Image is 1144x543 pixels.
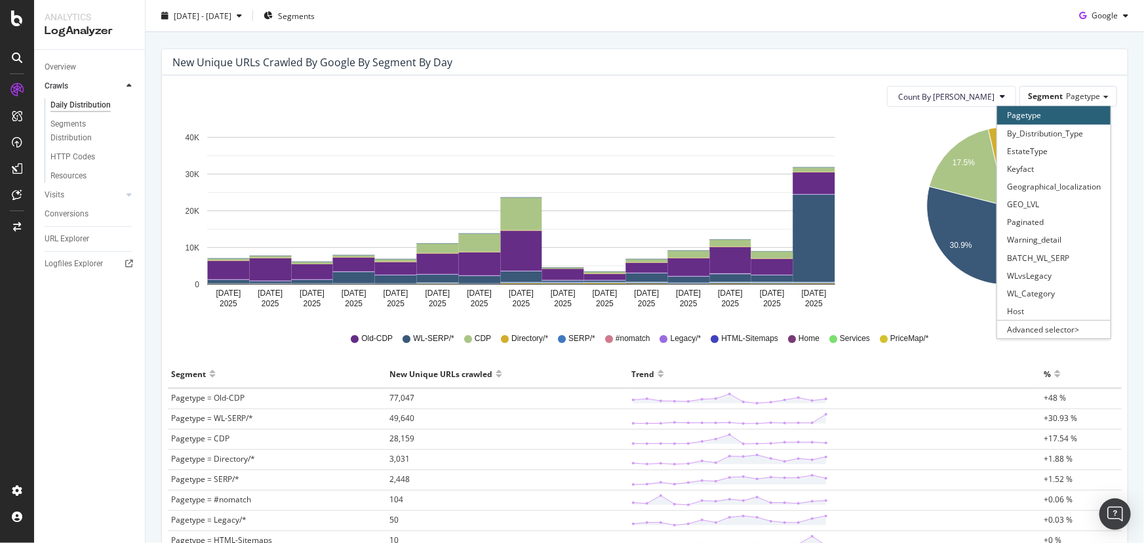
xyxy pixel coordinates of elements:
[1044,514,1073,525] span: +0.03 %
[156,5,247,26] button: [DATE] - [DATE]
[45,24,134,39] div: LogAnalyzer
[467,289,492,298] text: [DATE]
[413,333,454,344] span: WL-SERP/*
[1044,392,1066,403] span: +48 %
[384,289,408,298] text: [DATE]
[171,412,253,424] span: Pagetype = WL-SERP/*
[840,333,870,344] span: Services
[186,243,199,252] text: 10K
[805,299,823,308] text: 2025
[342,289,366,298] text: [DATE]
[186,170,199,179] text: 30K
[631,363,654,384] div: Trend
[171,494,251,505] span: Pagetype = #nomatch
[896,117,1115,314] svg: A chart.
[304,299,321,308] text: 2025
[718,289,743,298] text: [DATE]
[45,79,123,93] a: Crawls
[551,289,576,298] text: [DATE]
[802,289,827,298] text: [DATE]
[997,195,1111,213] div: GEO_LVL
[171,363,206,384] div: Segment
[50,150,95,164] div: HTTP Codes
[722,299,740,308] text: 2025
[887,86,1016,107] button: Count By [PERSON_NAME]
[721,333,778,344] span: HTML-Sitemaps
[171,453,255,464] span: Pagetype = Directory/*
[1074,5,1134,26] button: Google
[616,333,650,344] span: #nomatch
[593,289,618,298] text: [DATE]
[186,133,199,142] text: 40K
[50,169,87,183] div: Resources
[45,207,89,221] div: Conversions
[174,10,231,21] span: [DATE] - [DATE]
[680,299,698,308] text: 2025
[997,178,1111,195] div: Geographical_localization
[997,125,1111,142] div: By_Distribution_Type
[471,299,488,308] text: 2025
[45,10,134,24] div: Analytics
[799,333,819,344] span: Home
[997,231,1111,249] div: Warning_detail
[997,160,1111,178] div: Keyfact
[997,106,1111,124] div: Pagetype
[220,299,237,308] text: 2025
[1028,90,1063,102] span: Segment
[1092,10,1118,21] span: Google
[763,299,781,308] text: 2025
[997,213,1111,231] div: Paginated
[635,289,660,298] text: [DATE]
[997,142,1111,160] div: EstateType
[554,299,572,308] text: 2025
[509,289,534,298] text: [DATE]
[1044,473,1073,485] span: +1.52 %
[172,56,452,69] div: New Unique URLs crawled by google by Segment by Day
[1044,412,1077,424] span: +30.93 %
[389,453,410,464] span: 3,031
[300,289,325,298] text: [DATE]
[45,232,89,246] div: URL Explorer
[997,249,1111,267] div: BATCH_WL_SERP
[1044,453,1073,464] span: +1.88 %
[45,232,136,246] a: URL Explorer
[1044,433,1077,444] span: +17.54 %
[997,267,1111,285] div: WLvsLegacy
[171,473,239,485] span: Pagetype = SERP/*
[278,10,315,21] span: Segments
[997,285,1111,302] div: WL_Category
[389,392,414,403] span: 77,047
[45,60,76,74] div: Overview
[429,299,446,308] text: 2025
[760,289,785,298] text: [DATE]
[50,98,136,112] a: Daily Distribution
[172,117,870,314] svg: A chart.
[1099,498,1131,530] div: Open Intercom Messenger
[511,333,548,344] span: Directory/*
[596,299,614,308] text: 2025
[676,289,701,298] text: [DATE]
[387,299,404,308] text: 2025
[1066,90,1100,102] span: Pagetype
[345,299,363,308] text: 2025
[45,188,64,202] div: Visits
[568,333,595,344] span: SERP/*
[45,60,136,74] a: Overview
[425,289,450,298] text: [DATE]
[50,169,136,183] a: Resources
[997,302,1111,320] div: Host
[950,241,972,251] text: 30.9%
[389,514,399,525] span: 50
[50,117,123,145] div: Segments Distribution
[361,333,393,344] span: Old-CDP
[258,5,320,26] button: Segments
[171,433,229,444] span: Pagetype = CDP
[45,257,136,271] a: Logfiles Explorer
[671,333,701,344] span: Legacy/*
[1044,494,1073,505] span: +0.06 %
[45,207,136,221] a: Conversions
[216,289,241,298] text: [DATE]
[50,98,111,112] div: Daily Distribution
